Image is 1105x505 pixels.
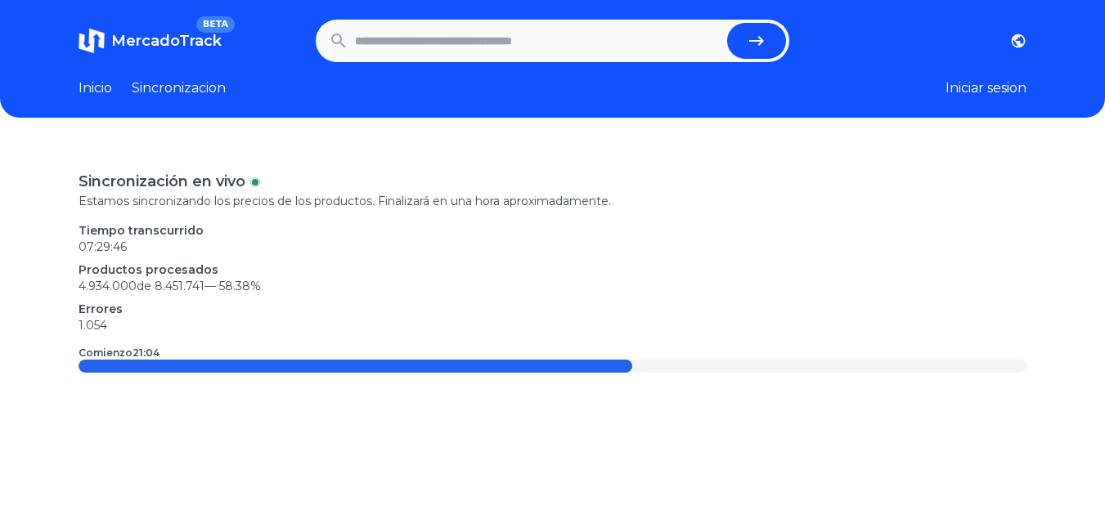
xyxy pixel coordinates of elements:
img: MercadoTrack [79,28,105,54]
p: Comienzo [79,346,159,360]
button: Iniciar sesion [946,78,1026,98]
a: Inicio [79,78,112,98]
span: MercadoTrack [111,32,222,50]
time: 21:04 [133,346,159,359]
span: BETA [196,16,235,33]
time: 07:29:46 [79,239,127,254]
a: MercadoTrackBETA [79,28,222,54]
span: 58.38 % [219,279,261,293]
p: Estamos sincronizando los precios de los productos. Finalizará en una hora aproximadamente. [79,193,1026,209]
p: 4.934.000 de 8.451.741 — [79,278,1026,294]
p: Sincronización en vivo [79,170,245,193]
p: Productos procesados [79,261,1026,278]
p: Tiempo transcurrido [79,222,1026,239]
a: Sincronizacion [132,78,226,98]
p: 1.054 [79,317,1026,333]
p: Errores [79,301,1026,317]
